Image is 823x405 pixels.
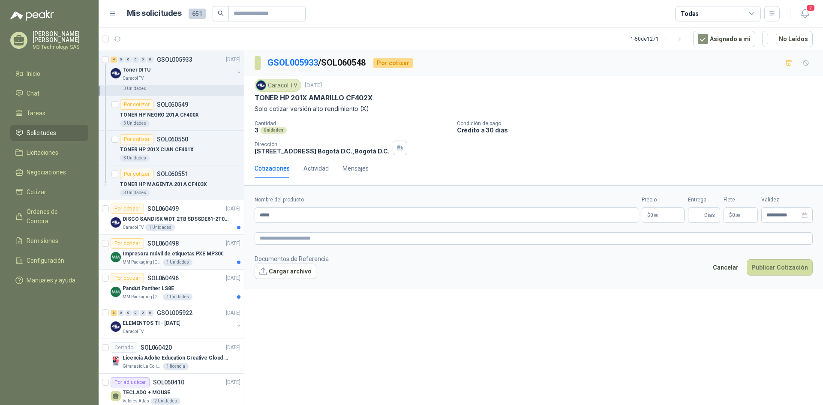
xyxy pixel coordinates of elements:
a: Negociaciones [10,164,88,180]
p: SOL060410 [153,379,184,385]
img: Company Logo [256,81,266,90]
p: Solo cotizar versión alto rendimiento (X) [255,104,813,114]
span: 0 [650,213,658,218]
span: Cotizar [27,187,46,197]
button: Cancelar [708,259,743,276]
a: Por cotizarSOL060551TONER HP MAGENTA 201A CF403X3 Unidades [99,165,244,200]
div: 3 Unidades [120,85,150,92]
p: SOL060550 [157,136,188,142]
span: ,00 [735,213,740,218]
p: [DATE] [226,309,240,317]
p: Toner DITU [123,66,150,74]
img: Logo peakr [10,10,54,21]
p: Caracol TV [123,224,144,231]
span: Solicitudes [27,128,56,138]
div: Por cotizar [111,238,144,249]
p: Caracol TV [123,75,144,82]
p: $ 0,00 [724,207,758,223]
span: Configuración [27,256,64,265]
p: SOL060499 [147,206,179,212]
span: Remisiones [27,236,58,246]
p: Crédito a 30 días [457,126,820,134]
span: search [218,10,224,16]
p: Dirección [255,141,389,147]
span: Órdenes de Compra [27,207,80,226]
button: Cargar archivo [255,264,316,279]
p: $0,00 [642,207,685,223]
img: Company Logo [111,217,121,228]
p: GSOL005933 [157,57,192,63]
p: Panduit Panther LS8E [123,285,174,293]
span: 651 [189,9,206,19]
p: Impresora móvil de etiquetas PXE MP300 [123,250,223,258]
div: Cerrado [111,342,137,353]
span: Negociaciones [27,168,66,177]
div: Actividad [303,164,329,173]
div: 1 Unidades [163,294,192,300]
div: 0 [132,57,139,63]
p: MM Packaging [GEOGRAPHIC_DATA] [123,294,161,300]
p: MM Packaging [GEOGRAPHIC_DATA] [123,259,161,266]
span: ,00 [653,213,658,218]
a: Configuración [10,252,88,269]
a: Por cotizarSOL060549TONER HP NEGRO 201A CF400X3 Unidades [99,96,244,131]
a: Por cotizarSOL060499[DATE] Company LogoDISCO SANDISK WDT 2TB SDSSDE61-2T00-G25Caracol TV1 Unidades [99,200,244,235]
p: TECLADO + MOUSE [123,389,170,397]
p: Condición de pago [457,120,820,126]
div: 1 Unidades [145,224,175,231]
label: Validez [761,196,813,204]
div: Por cotizar [111,273,144,283]
p: [DATE] [305,81,322,90]
div: 0 [125,310,132,316]
img: Company Logo [111,356,121,366]
p: SOL060496 [147,275,179,281]
div: Por cotizar [120,134,153,144]
div: 0 [125,57,132,63]
a: Por cotizarSOL060550TONER HP 201X CIAN CF401X3 Unidades [99,131,244,165]
div: 0 [132,310,139,316]
span: Chat [27,89,39,98]
span: Inicio [27,69,40,78]
a: Chat [10,85,88,102]
span: $ [729,213,732,218]
a: Por cotizarSOL060496[DATE] Company LogoPanduit Panther LS8EMM Packaging [GEOGRAPHIC_DATA]1 Unidades [99,270,244,304]
a: Órdenes de Compra [10,204,88,229]
p: TONER HP 201X AMARILLO CF402X [255,93,373,102]
p: [PERSON_NAME] [PERSON_NAME] [33,31,88,43]
p: Licencia Adobe Education Creative Cloud for enterprise license lab and classroom [123,354,229,362]
div: 6 [111,310,117,316]
div: 1 - 50 de 1271 [631,32,686,46]
p: [DATE] [226,205,240,213]
span: Licitaciones [27,148,58,157]
p: SOL060498 [147,240,179,246]
div: 0 [118,57,124,63]
p: SOL060549 [157,102,188,108]
p: GSOL005922 [157,310,192,316]
div: 0 [140,310,146,316]
p: / SOL060548 [267,56,366,69]
label: Nombre del producto [255,196,638,204]
div: Por cotizar [120,99,153,110]
div: Por cotizar [111,204,144,214]
label: Flete [724,196,758,204]
div: 0 [147,57,153,63]
a: 6 0 0 0 0 0 GSOL005922[DATE] Company LogoELEMENTOS TI - [DATE]Caracol TV [111,308,242,335]
span: 2 [806,4,815,12]
button: No Leídos [762,31,813,47]
p: [DATE] [226,240,240,248]
a: 4 0 0 0 0 0 GSOL005933[DATE] Company LogoToner DITUCaracol TV [111,54,242,82]
p: Cantidad [255,120,450,126]
p: DISCO SANDISK WDT 2TB SDSSDE61-2T00-G25 [123,215,229,223]
div: 0 [118,310,124,316]
p: ELEMENTOS TI - [DATE] [123,319,180,327]
div: 1 licencia [163,363,189,370]
img: Company Logo [111,252,121,262]
div: 0 [147,310,153,316]
div: 4 [111,57,117,63]
p: Gimnasio La Colina [123,363,161,370]
a: Por cotizarSOL060498[DATE] Company LogoImpresora móvil de etiquetas PXE MP300MM Packaging [GEOGRA... [99,235,244,270]
a: Solicitudes [10,125,88,141]
div: Todas [681,9,699,18]
p: 3 [255,126,258,134]
div: 3 Unidades [120,120,150,127]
